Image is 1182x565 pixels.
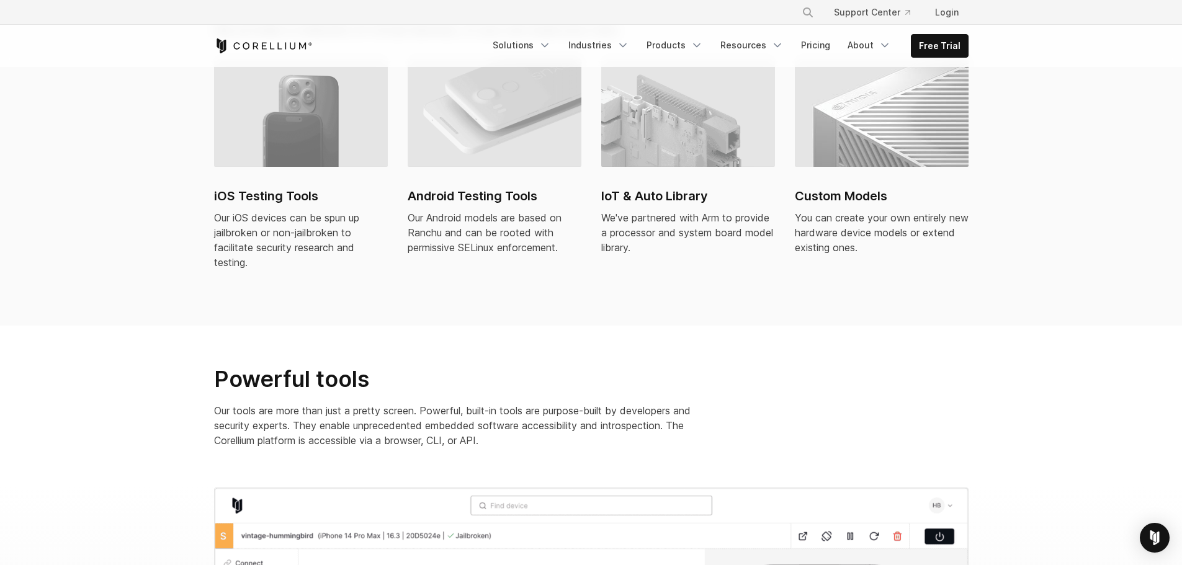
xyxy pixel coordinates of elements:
[713,34,791,56] a: Resources
[925,1,969,24] a: Login
[601,210,775,255] div: We've partnered with Arm to provide a processor and system board model library.
[824,1,920,24] a: Support Center
[1140,523,1170,553] div: Open Intercom Messenger
[795,187,969,205] h2: Custom Models
[787,1,969,24] div: Navigation Menu
[214,210,388,270] div: Our iOS devices can be spun up jailbroken or non-jailbroken to facilitate security research and t...
[214,59,388,285] a: iPhone virtual machine and devices iOS Testing Tools Our iOS devices can be spun up jailbroken or...
[601,187,775,205] h2: IoT & Auto Library
[214,403,710,448] p: Our tools are more than just a pretty screen. Powerful, built-in tools are purpose-built by devel...
[601,59,775,270] a: IoT & Auto Library IoT & Auto Library We've partnered with Arm to provide a processor and system ...
[214,365,710,393] h2: Powerful tools
[408,59,581,167] img: Android virtual machine and devices
[561,34,637,56] a: Industries
[840,34,898,56] a: About
[601,59,775,167] img: IoT & Auto Library
[408,210,581,255] div: Our Android models are based on Ranchu and can be rooted with permissive SELinux enforcement.
[485,34,969,58] div: Navigation Menu
[795,210,969,255] div: You can create your own entirely new hardware device models or extend existing ones.
[794,34,838,56] a: Pricing
[214,59,388,167] img: iPhone virtual machine and devices
[639,34,710,56] a: Products
[485,34,558,56] a: Solutions
[214,38,313,53] a: Corellium Home
[795,59,969,167] img: Custom Models
[797,1,819,24] button: Search
[911,35,968,57] a: Free Trial
[408,59,581,270] a: Android virtual machine and devices Android Testing Tools Our Android models are based on Ranchu ...
[214,187,388,205] h2: iOS Testing Tools
[408,187,581,205] h2: Android Testing Tools
[795,59,969,270] a: Custom Models Custom Models You can create your own entirely new hardware device models or extend...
